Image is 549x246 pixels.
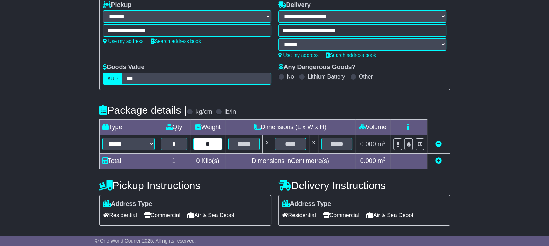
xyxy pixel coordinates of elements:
a: Remove this item [435,141,442,148]
span: © One World Courier 2025. All rights reserved. [95,238,196,244]
span: Residential [282,210,316,221]
span: 0 [196,157,200,164]
td: Kilo(s) [190,153,225,169]
span: 0.000 [360,157,376,164]
span: Air & Sea Depot [187,210,234,221]
span: 0.000 [360,141,376,148]
label: No [287,73,294,80]
span: Residential [103,210,137,221]
td: x [263,135,272,153]
a: Use my address [278,52,319,58]
td: Dimensions in Centimetre(s) [225,153,355,169]
label: Delivery [278,1,311,9]
td: Type [99,120,158,135]
h4: Package details | [99,104,187,116]
a: Search address book [326,52,376,58]
label: Address Type [282,200,331,208]
label: lb/in [224,108,236,116]
sup: 3 [383,156,386,162]
td: Weight [190,120,225,135]
h4: Pickup Instructions [99,180,271,191]
label: Address Type [103,200,152,208]
sup: 3 [383,140,386,145]
label: Lithium Battery [308,73,345,80]
label: Pickup [103,1,132,9]
span: Air & Sea Depot [366,210,413,221]
td: x [309,135,318,153]
span: Commercial [144,210,180,221]
a: Search address book [151,38,201,44]
label: Other [359,73,373,80]
td: 1 [158,153,190,169]
a: Add new item [435,157,442,164]
td: Qty [158,120,190,135]
span: m [378,157,386,164]
td: Volume [355,120,390,135]
label: AUD [103,73,123,85]
span: m [378,141,386,148]
label: Goods Value [103,64,145,71]
h4: Delivery Instructions [278,180,450,191]
label: Any Dangerous Goods? [278,64,356,71]
td: Dimensions (L x W x H) [225,120,355,135]
label: kg/cm [195,108,212,116]
td: Total [99,153,158,169]
span: Commercial [323,210,359,221]
a: Use my address [103,38,144,44]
